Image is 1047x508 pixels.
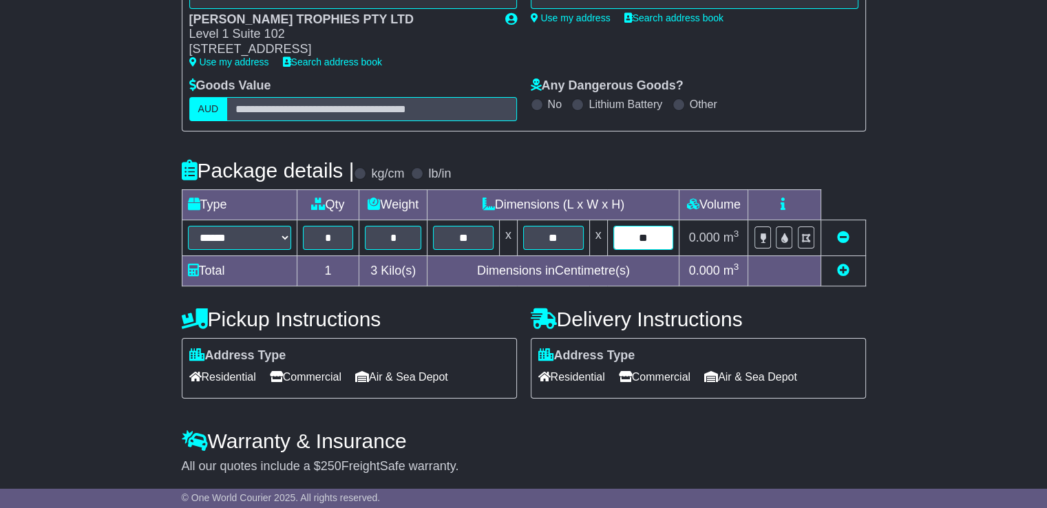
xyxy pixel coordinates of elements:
[837,231,849,244] a: Remove this item
[189,78,271,94] label: Goods Value
[624,12,723,23] a: Search address book
[370,264,377,277] span: 3
[589,98,662,111] label: Lithium Battery
[321,459,341,473] span: 250
[371,167,404,182] label: kg/cm
[189,56,269,67] a: Use my address
[689,231,720,244] span: 0.000
[679,189,748,220] td: Volume
[538,348,635,363] label: Address Type
[538,366,605,388] span: Residential
[690,98,717,111] label: Other
[531,12,611,23] a: Use my address
[182,308,517,330] h4: Pickup Instructions
[189,348,286,363] label: Address Type
[704,366,797,388] span: Air & Sea Depot
[427,189,679,220] td: Dimensions (L x W x H)
[428,167,451,182] label: lb/in
[182,492,381,503] span: © One World Courier 2025. All rights reserved.
[734,262,739,272] sup: 3
[189,42,491,57] div: [STREET_ADDRESS]
[531,308,866,330] h4: Delivery Instructions
[723,264,739,277] span: m
[297,255,359,286] td: 1
[182,189,297,220] td: Type
[355,366,448,388] span: Air & Sea Depot
[723,231,739,244] span: m
[837,264,849,277] a: Add new item
[297,189,359,220] td: Qty
[182,255,297,286] td: Total
[359,255,427,286] td: Kilo(s)
[531,78,684,94] label: Any Dangerous Goods?
[283,56,382,67] a: Search address book
[189,12,491,28] div: [PERSON_NAME] TROPHIES PTY LTD
[548,98,562,111] label: No
[182,459,866,474] div: All our quotes include a $ FreightSafe warranty.
[689,264,720,277] span: 0.000
[359,189,427,220] td: Weight
[270,366,341,388] span: Commercial
[189,366,256,388] span: Residential
[182,430,866,452] h4: Warranty & Insurance
[499,220,517,255] td: x
[427,255,679,286] td: Dimensions in Centimetre(s)
[189,27,491,42] div: Level 1 Suite 102
[189,97,228,121] label: AUD
[734,229,739,239] sup: 3
[589,220,607,255] td: x
[619,366,690,388] span: Commercial
[182,159,355,182] h4: Package details |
